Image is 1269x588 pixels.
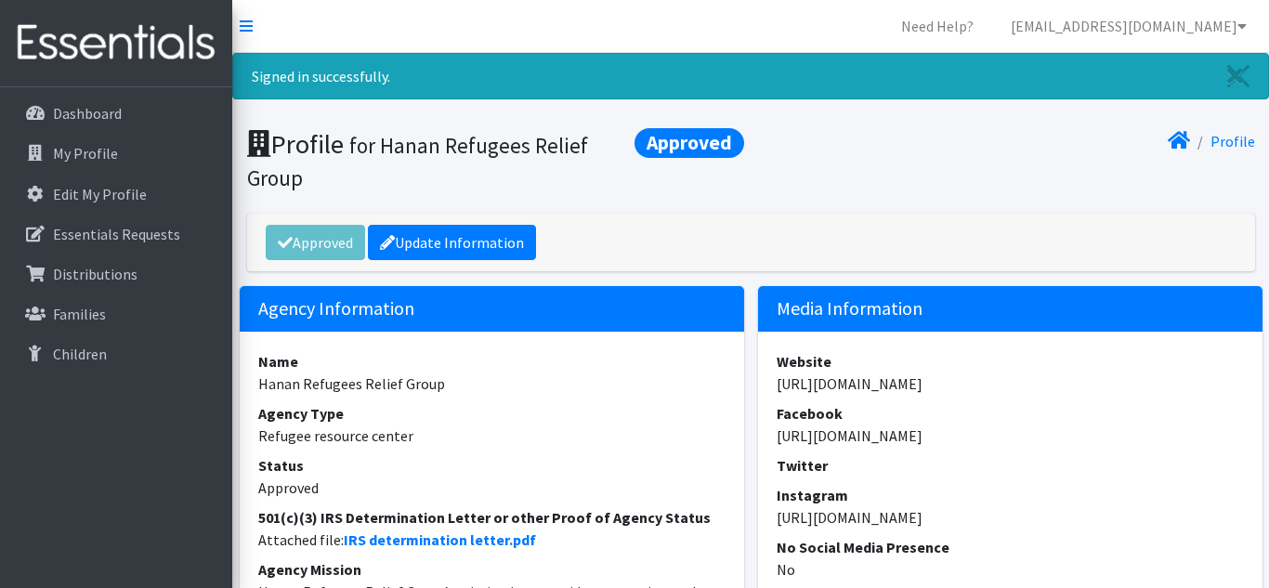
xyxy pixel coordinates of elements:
a: Dashboard [7,95,225,132]
dt: Name [258,350,726,372]
p: My Profile [53,144,118,163]
a: My Profile [7,135,225,172]
dt: Website [777,350,1244,372]
a: Distributions [7,255,225,293]
small: for Hanan Refugees Relief Group [247,132,588,191]
div: Signed in successfully. [232,53,1269,99]
p: Essentials Requests [53,225,180,243]
h1: Profile [247,128,744,192]
dt: No Social Media Presence [777,536,1244,558]
a: Families [7,295,225,333]
dt: 501(c)(3) IRS Determination Letter or other Proof of Agency Status [258,506,726,529]
a: Profile [1210,132,1255,150]
img: HumanEssentials [7,12,225,74]
a: Close [1209,54,1268,98]
a: Edit My Profile [7,176,225,213]
p: Dashboard [53,104,122,123]
dd: [URL][DOMAIN_NAME] [777,425,1244,447]
dd: [URL][DOMAIN_NAME] [777,372,1244,395]
span: Approved [634,128,744,158]
a: Essentials Requests [7,216,225,253]
dd: No [777,558,1244,581]
h5: Agency Information [240,286,744,332]
dd: Refugee resource center [258,425,726,447]
a: IRS determination letter.pdf [344,530,536,549]
dd: [URL][DOMAIN_NAME] [777,506,1244,529]
dt: Facebook [777,402,1244,425]
dt: Agency Type [258,402,726,425]
dt: Agency Mission [258,558,726,581]
a: Children [7,335,225,372]
dt: Twitter [777,454,1244,477]
p: Children [53,345,107,363]
a: [EMAIL_ADDRESS][DOMAIN_NAME] [996,7,1262,45]
a: Update Information [368,225,536,260]
dt: Status [258,454,726,477]
dt: Instagram [777,484,1244,506]
h5: Media Information [758,286,1262,332]
a: Need Help? [886,7,988,45]
p: Families [53,305,106,323]
p: Distributions [53,265,137,283]
dd: Approved [258,477,726,499]
dd: Hanan Refugees Relief Group [258,372,726,395]
p: Edit My Profile [53,185,147,203]
dd: Attached file: [258,529,726,551]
